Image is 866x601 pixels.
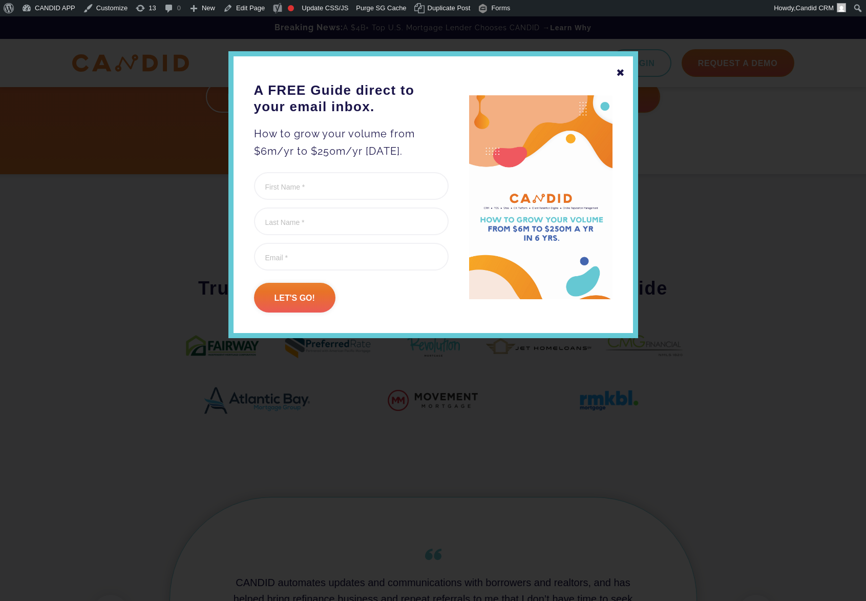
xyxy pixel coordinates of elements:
[254,208,449,235] input: Last Name *
[616,64,625,81] div: ✖
[254,125,449,160] p: How to grow your volume from $6m/yr to $250m/yr [DATE].
[254,82,449,115] h3: A FREE Guide direct to your email inbox.
[254,172,449,200] input: First Name *
[796,4,834,12] span: Candid CRM
[469,95,612,300] img: A FREE Guide direct to your email inbox.
[254,283,335,313] input: Let's go!
[288,5,294,11] div: Focus keyphrase not set
[254,243,449,271] input: Email *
